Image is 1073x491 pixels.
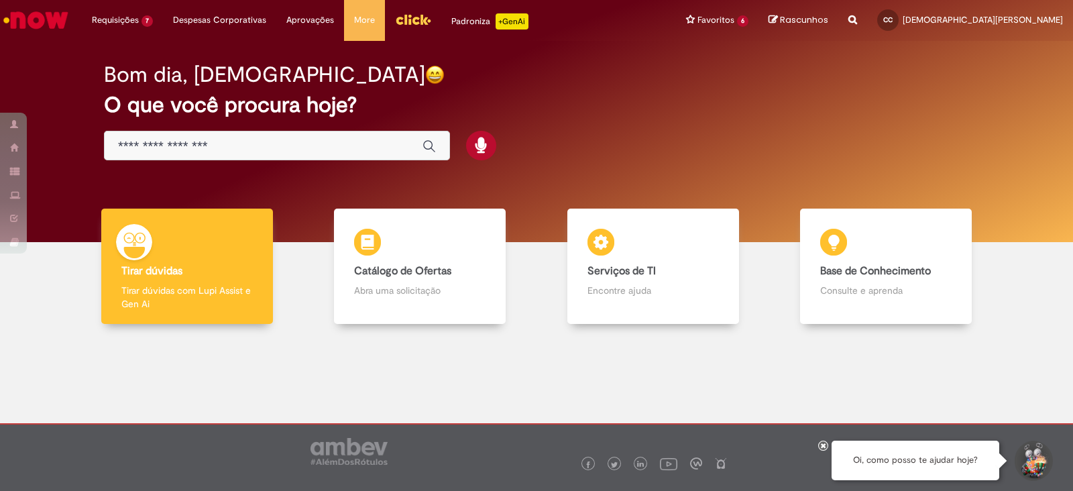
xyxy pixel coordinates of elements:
[637,461,644,469] img: logo_footer_linkedin.png
[903,14,1063,25] span: [DEMOGRAPHIC_DATA][PERSON_NAME]
[304,209,537,325] a: Catálogo de Ofertas Abra uma solicitação
[104,63,425,87] h2: Bom dia, [DEMOGRAPHIC_DATA]
[611,461,618,468] img: logo_footer_twitter.png
[820,284,952,297] p: Consulte e aprenda
[1,7,70,34] img: ServiceNow
[286,13,334,27] span: Aprovações
[587,284,719,297] p: Encontre ajuda
[395,9,431,30] img: click_logo_yellow_360x200.png
[104,93,969,117] h2: O que você procura hoje?
[737,15,748,27] span: 6
[354,264,451,278] b: Catálogo de Ofertas
[832,441,999,480] div: Oi, como posso te ajudar hoje?
[354,13,375,27] span: More
[121,284,253,311] p: Tirar dúvidas com Lupi Assist e Gen Ai
[496,13,528,30] p: +GenAi
[883,15,893,24] span: CC
[587,264,656,278] b: Serviços de TI
[536,209,770,325] a: Serviços de TI Encontre ajuda
[820,264,931,278] b: Base de Conhecimento
[697,13,734,27] span: Favoritos
[70,209,304,325] a: Tirar dúvidas Tirar dúvidas com Lupi Assist e Gen Ai
[585,461,591,468] img: logo_footer_facebook.png
[780,13,828,26] span: Rascunhos
[770,209,1003,325] a: Base de Conhecimento Consulte e aprenda
[121,264,182,278] b: Tirar dúvidas
[660,455,677,472] img: logo_footer_youtube.png
[715,457,727,470] img: logo_footer_naosei.png
[92,13,139,27] span: Requisições
[142,15,153,27] span: 7
[451,13,528,30] div: Padroniza
[354,284,486,297] p: Abra uma solicitação
[425,65,445,85] img: happy-face.png
[173,13,266,27] span: Despesas Corporativas
[1013,441,1053,481] button: Iniciar Conversa de Suporte
[690,457,702,470] img: logo_footer_workplace.png
[310,438,388,465] img: logo_footer_ambev_rotulo_gray.png
[769,14,828,27] a: Rascunhos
